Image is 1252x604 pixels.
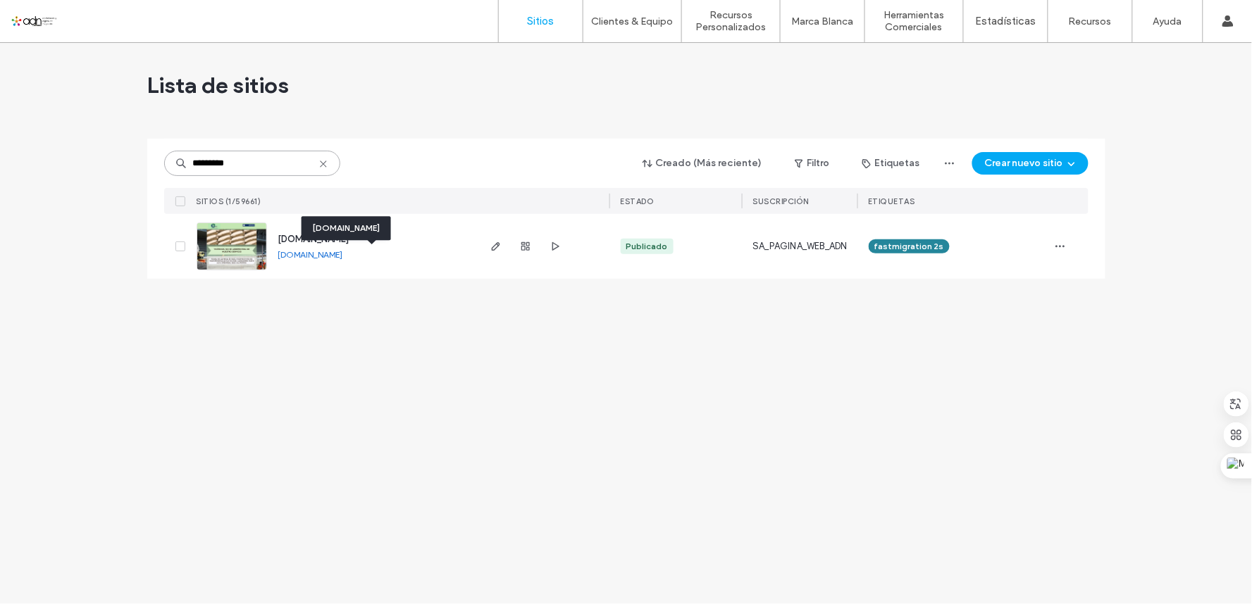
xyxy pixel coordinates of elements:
label: Estadísticas [976,15,1036,27]
button: Crear nuevo sitio [972,152,1089,175]
span: fastmigration 2s [874,240,944,253]
a: [DOMAIN_NAME] [278,249,343,260]
a: [DOMAIN_NAME] [278,234,349,244]
span: Lista de sitios [147,71,290,99]
label: Herramientas Comerciales [865,9,963,33]
label: Recursos Personalizados [682,9,780,33]
span: Suscripción [753,196,810,206]
span: ESTADO [621,196,655,206]
button: Filtro [781,152,844,175]
span: SITIOS (1/59661) [197,196,261,206]
div: [DOMAIN_NAME] [302,216,391,240]
span: Ayuda [30,10,69,23]
label: Sitios [528,15,554,27]
label: Ayuda [1153,15,1182,27]
button: Etiquetas [850,152,933,175]
div: Publicado [626,240,668,253]
button: Creado (Más reciente) [631,152,775,175]
label: Marca Blanca [792,15,854,27]
label: Clientes & Equipo [592,15,674,27]
span: SA_PAGINA_WEB_ADN [753,239,848,253]
span: ETIQUETAS [869,196,916,206]
label: Recursos [1069,15,1112,27]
